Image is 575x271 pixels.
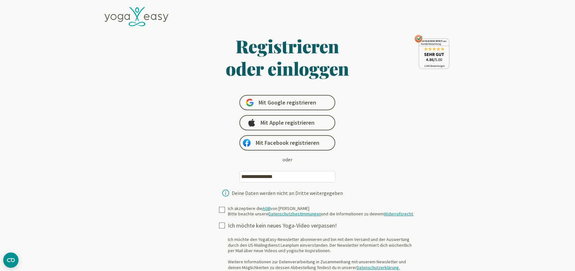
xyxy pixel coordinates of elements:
[283,156,292,163] div: oder
[260,119,315,127] span: Mit Apple registrieren
[256,139,319,147] span: Mit Facebook registrieren
[228,206,414,217] div: Ich akzeptiere die von [PERSON_NAME] Bitte beachte unsere und die Informationen zu deinem .
[384,211,413,217] a: Widerrufsrecht
[239,115,335,130] a: Mit Apple registrieren
[164,35,411,80] h1: Registrieren oder einloggen
[357,265,400,270] a: Datenschutzerklärung.
[262,205,270,211] a: AGB
[228,237,419,270] div: Ich möchte den YogaEasy-Newsletter abonnieren und bin mit dem Versand und der Auswertung durch de...
[415,35,449,69] img: ausgezeichnet_seal.png
[232,190,343,196] div: Deine Daten werden nicht an Dritte weitergegeben
[259,99,316,106] span: Mit Google registrieren
[3,252,19,268] button: CMP-Widget öffnen
[239,135,335,151] a: Mit Facebook registrieren
[268,211,321,217] a: Datenschutzbestimmungen
[228,222,419,229] div: Ich möchte kein neues Yoga-Video verpassen!
[239,95,335,110] a: Mit Google registrieren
